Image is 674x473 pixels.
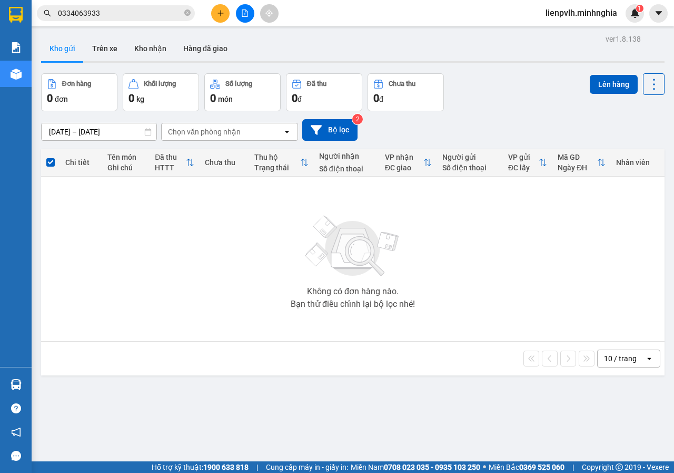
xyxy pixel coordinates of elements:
[155,153,185,161] div: Đã thu
[368,73,444,111] button: Chưa thu0đ
[442,163,498,172] div: Số điện thoại
[65,158,97,167] div: Chi tiết
[123,73,199,111] button: Khối lượng0kg
[537,6,626,20] span: lienpvlh.minhnghia
[265,9,273,17] span: aim
[266,461,348,473] span: Cung cấp máy in - giấy in:
[351,461,480,473] span: Miền Nam
[254,153,300,161] div: Thu hộ
[11,451,21,461] span: message
[389,80,415,88] div: Chưa thu
[55,95,68,103] span: đơn
[508,163,539,172] div: ĐC lấy
[241,9,249,17] span: file-add
[152,461,249,473] span: Hỗ trợ kỹ thuật:
[558,163,597,172] div: Ngày ĐH
[47,92,53,104] span: 0
[184,9,191,16] span: close-circle
[636,5,643,12] sup: 1
[11,42,22,53] img: solution-icon
[249,149,314,177] th: Toggle SortBy
[302,119,358,141] button: Bộ lọc
[155,163,185,172] div: HTTT
[606,33,641,45] div: ver 1.8.138
[107,153,145,161] div: Tên món
[41,73,117,111] button: Đơn hàng0đơn
[9,7,23,23] img: logo-vxr
[144,80,176,88] div: Khối lượng
[572,461,574,473] span: |
[128,92,134,104] span: 0
[558,153,597,161] div: Mã GD
[292,92,298,104] span: 0
[380,149,437,177] th: Toggle SortBy
[41,36,84,61] button: Kho gửi
[298,95,302,103] span: đ
[107,163,145,172] div: Ghi chú
[442,153,498,161] div: Người gửi
[307,287,399,296] div: Không có đơn hàng nào.
[254,163,300,172] div: Trạng thái
[483,465,486,469] span: ⚪️
[616,464,623,471] span: copyright
[150,149,199,177] th: Toggle SortBy
[11,427,21,437] span: notification
[616,158,659,167] div: Nhân viên
[300,209,405,283] img: svg+xml;base64,PHN2ZyBjbGFzcz0ibGlzdC1wbHVnX19zdmciIHhtbG5zPSJodHRwOi8vd3d3LnczLm9yZy8yMDAwL3N2Zy...
[225,80,252,88] div: Số lượng
[205,158,244,167] div: Chưa thu
[42,123,156,140] input: Select a date range.
[236,4,254,23] button: file-add
[210,92,216,104] span: 0
[508,153,539,161] div: VP gửi
[654,8,663,18] span: caret-down
[260,4,279,23] button: aim
[319,152,374,160] div: Người nhận
[168,127,241,137] div: Chọn văn phòng nhận
[307,80,326,88] div: Đã thu
[384,463,480,471] strong: 0708 023 035 - 0935 103 250
[184,8,191,18] span: close-circle
[217,9,224,17] span: plus
[319,165,374,173] div: Số điện thoại
[638,5,641,12] span: 1
[211,4,230,23] button: plus
[204,73,281,111] button: Số lượng0món
[385,163,423,172] div: ĐC giao
[291,300,415,308] div: Bạn thử điều chỉnh lại bộ lọc nhé!
[58,7,182,19] input: Tìm tên, số ĐT hoặc mã đơn
[218,95,233,103] span: món
[552,149,611,177] th: Toggle SortBy
[286,73,362,111] button: Đã thu0đ
[283,128,291,136] svg: open
[590,75,638,94] button: Lên hàng
[649,4,668,23] button: caret-down
[136,95,144,103] span: kg
[385,153,423,161] div: VP nhận
[11,69,22,80] img: warehouse-icon
[373,92,379,104] span: 0
[256,461,258,473] span: |
[11,379,22,390] img: warehouse-icon
[503,149,552,177] th: Toggle SortBy
[604,353,637,364] div: 10 / trang
[645,354,653,363] svg: open
[62,80,91,88] div: Đơn hàng
[630,8,640,18] img: icon-new-feature
[175,36,236,61] button: Hàng đã giao
[352,114,363,124] sup: 2
[84,36,126,61] button: Trên xe
[126,36,175,61] button: Kho nhận
[203,463,249,471] strong: 1900 633 818
[44,9,51,17] span: search
[489,461,564,473] span: Miền Bắc
[519,463,564,471] strong: 0369 525 060
[11,403,21,413] span: question-circle
[379,95,383,103] span: đ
